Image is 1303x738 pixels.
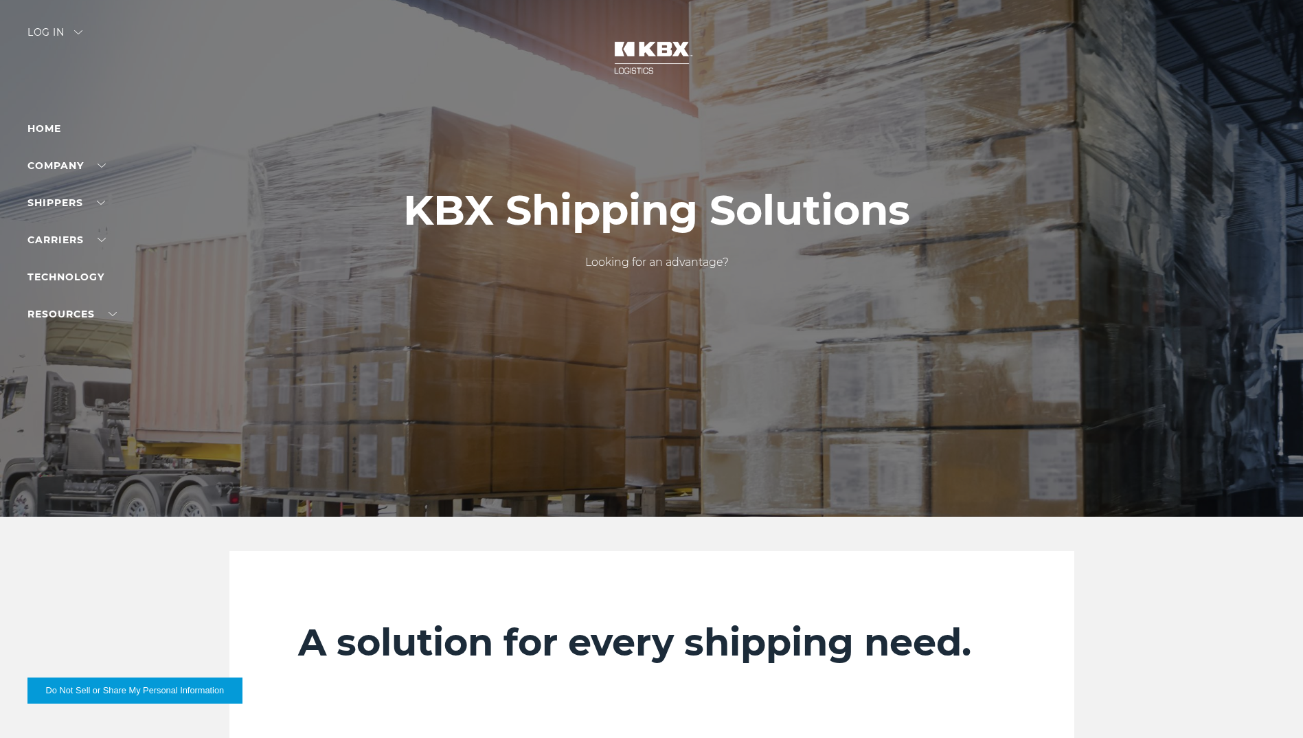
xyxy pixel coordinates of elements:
h1: KBX Shipping Solutions [403,187,910,234]
a: Carriers [27,234,106,246]
button: Do Not Sell or Share My Personal Information [27,678,242,704]
a: RESOURCES [27,308,117,320]
img: arrow [74,30,82,34]
a: Home [27,122,61,135]
p: Looking for an advantage? [403,254,910,271]
a: Technology [27,271,104,283]
a: Company [27,159,106,172]
div: Log in [27,27,82,47]
h2: A solution for every shipping need. [298,620,1006,665]
a: SHIPPERS [27,197,105,209]
img: kbx logo [600,27,703,88]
